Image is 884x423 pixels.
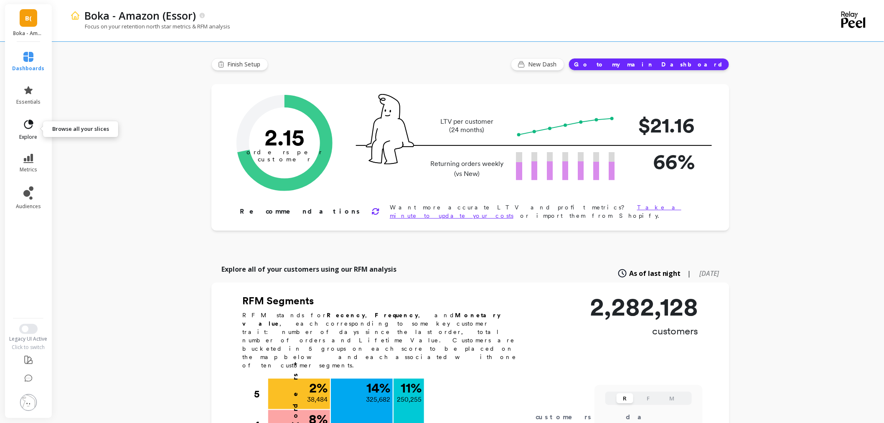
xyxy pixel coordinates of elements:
span: B( [25,13,32,23]
text: 2.15 [264,123,305,151]
p: 2,282,128 [590,294,699,319]
span: essentials [16,99,41,105]
span: dashboards [13,65,45,72]
p: 250,255 [397,395,422,405]
p: 11 % [401,381,422,395]
p: Boka - Amazon (Essor) [84,8,196,23]
p: Focus on your retention north star metrics & RFM analysis [70,23,230,30]
p: 66% [628,146,695,177]
span: New Dash [528,60,559,69]
div: days [626,412,660,422]
div: customers [536,412,604,422]
span: Finish Setup [227,60,263,69]
tspan: orders per [246,149,323,156]
span: | [688,268,691,278]
div: Legacy UI Active [4,336,53,342]
button: New Dash [511,58,564,71]
b: Frequency [375,312,418,319]
tspan: customer [258,155,311,163]
p: Want more accurate LTV and profit metrics? or import them from Shopify. [390,203,703,220]
p: Returning orders weekly (vs New) [428,159,506,179]
p: LTV per customer (24 months) [428,117,506,134]
button: Finish Setup [211,58,268,71]
p: Recommendations [240,206,361,217]
span: metrics [20,166,37,173]
p: 325,682 [366,395,390,405]
button: Switch to New UI [19,324,38,334]
span: audiences [16,203,41,210]
span: [DATE] [700,269,719,278]
span: As of last night [629,268,681,278]
p: 14 % [366,381,390,395]
p: customers [590,324,699,338]
div: Click to switch [4,344,53,351]
h2: RFM Segments [242,294,526,308]
span: explore [20,134,38,140]
p: $21.16 [628,110,695,141]
p: 38,484 [307,395,328,405]
img: header icon [70,10,80,20]
button: R [617,393,633,403]
div: 5 [254,379,267,410]
p: Explore all of your customers using our RFM analysis [221,264,396,274]
p: RFM stands for , , and , each corresponding to some key customer trait: number of days since the ... [242,311,526,369]
button: F [640,393,657,403]
button: Go to my main Dashboard [569,58,729,71]
p: Boka - Amazon (Essor) [13,30,44,37]
img: profile picture [20,394,37,411]
button: M [663,393,680,403]
b: Recency [327,312,365,319]
img: pal seatted on line [366,94,414,164]
p: 2 % [309,381,328,395]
